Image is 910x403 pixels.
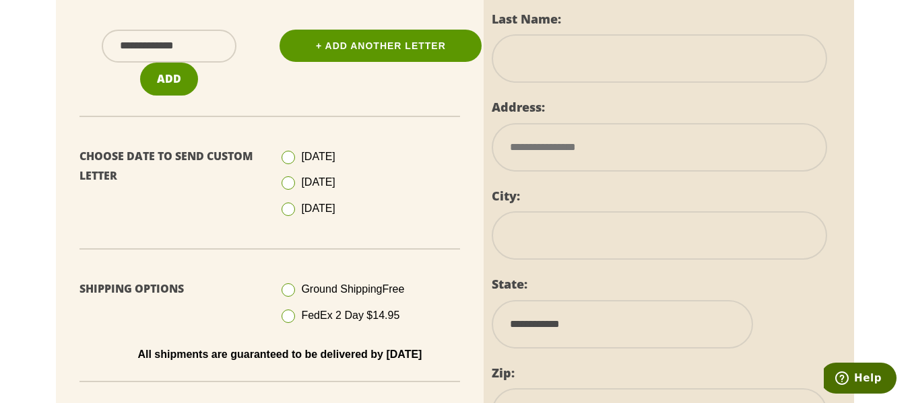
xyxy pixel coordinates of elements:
[492,365,515,381] label: Zip:
[301,203,335,214] span: [DATE]
[383,283,405,295] span: Free
[301,283,404,295] span: Ground Shipping
[90,349,471,361] p: All shipments are guaranteed to be delivered by [DATE]
[492,11,561,27] label: Last Name:
[79,279,260,299] p: Shipping Options
[157,71,181,86] span: Add
[140,63,198,96] button: Add
[301,309,399,321] span: FedEx 2 Day $14.95
[824,363,897,396] iframe: Opens a widget where you can find more information
[301,151,335,162] span: [DATE]
[492,188,520,204] label: City:
[492,276,527,292] label: State:
[492,99,545,115] label: Address:
[79,147,260,186] p: Choose Date To Send Custom Letter
[301,176,335,188] span: [DATE]
[280,30,482,62] a: + Add Another Letter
